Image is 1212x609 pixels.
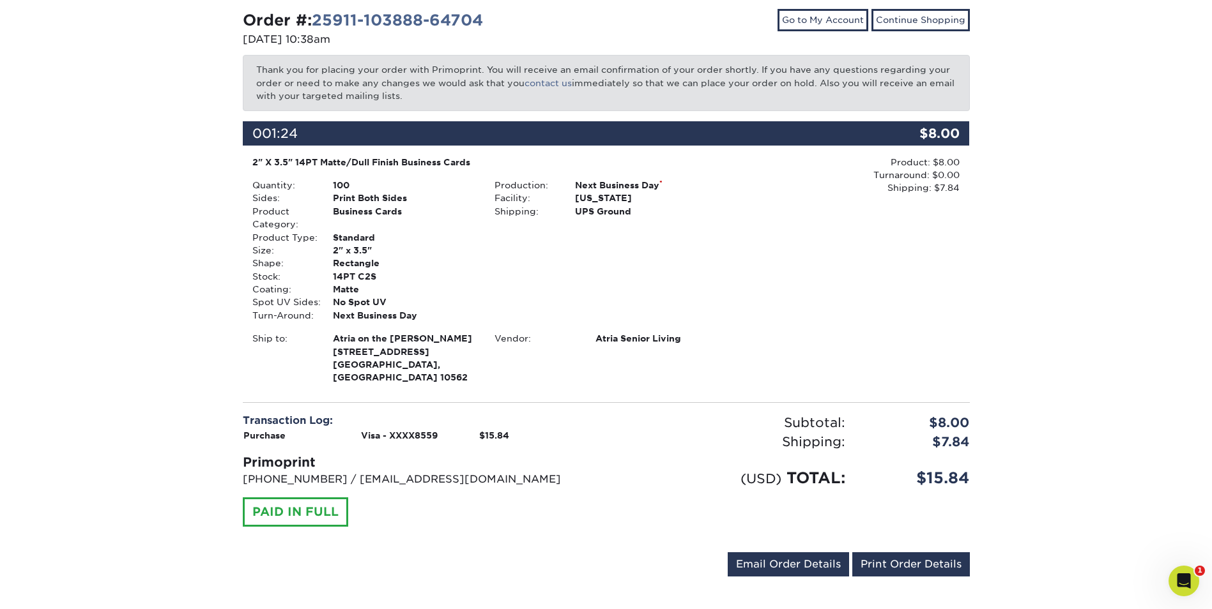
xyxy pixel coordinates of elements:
[728,552,849,576] a: Email Order Details
[243,430,286,440] strong: Purchase
[485,192,565,204] div: Facility:
[565,205,727,218] div: UPS Ground
[323,270,485,283] div: 14PT C2S
[606,413,855,432] div: Subtotal:
[323,244,485,257] div: 2" x 3.5"
[565,192,727,204] div: [US_STATE]
[323,296,485,308] div: No Spot UV
[243,270,323,283] div: Stock:
[243,413,597,428] div: Transaction Log:
[871,9,970,31] a: Continue Shopping
[855,467,979,490] div: $15.84
[323,283,485,296] div: Matte
[606,432,855,451] div: Shipping:
[855,413,979,432] div: $8.00
[243,11,483,29] strong: Order #:
[243,244,323,257] div: Size:
[852,552,970,576] a: Print Order Details
[848,121,970,146] div: $8.00
[243,453,597,472] div: Primoprint
[243,283,323,296] div: Coating:
[565,179,727,192] div: Next Business Day
[333,332,475,382] strong: [GEOGRAPHIC_DATA], [GEOGRAPHIC_DATA] 10562
[243,472,597,487] p: [PHONE_NUMBER] / [EMAIL_ADDRESS][DOMAIN_NAME]
[1169,566,1199,596] iframe: Intercom live chat
[361,430,438,440] strong: Visa - XXXX8559
[727,156,960,195] div: Product: $8.00 Turnaround: $0.00 Shipping: $7.84
[485,332,586,345] div: Vendor:
[280,126,298,141] span: 24
[1195,566,1205,576] span: 1
[243,332,323,384] div: Ship to:
[323,205,485,231] div: Business Cards
[333,332,475,345] span: Atria on the [PERSON_NAME]
[323,257,485,269] div: Rectangle
[243,205,323,231] div: Product Category:
[333,345,475,358] span: [STREET_ADDRESS]
[323,179,485,192] div: 100
[243,497,348,527] div: PAID IN FULL
[243,296,323,308] div: Spot UV Sides:
[243,55,970,110] p: Thank you for placing your order with Primoprint. You will receive an email confirmation of your ...
[243,231,323,244] div: Product Type:
[252,156,718,169] div: 2" X 3.5" 14PT Matte/Dull Finish Business Cards
[243,121,848,146] div: 001:
[525,78,572,88] a: contact us
[786,469,845,487] span: TOTAL:
[740,470,781,486] small: (USD)
[485,179,565,192] div: Production:
[243,32,597,47] p: [DATE] 10:38am
[243,179,323,192] div: Quantity:
[243,257,323,269] div: Shape:
[479,430,509,440] strong: $15.84
[323,309,485,322] div: Next Business Day
[586,332,727,345] div: Atria Senior Living
[323,192,485,204] div: Print Both Sides
[485,205,565,218] div: Shipping:
[243,309,323,322] div: Turn-Around:
[243,192,323,204] div: Sides:
[323,231,485,244] div: Standard
[778,9,868,31] a: Go to My Account
[855,432,979,451] div: $7.84
[312,11,483,29] a: 25911-103888-64704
